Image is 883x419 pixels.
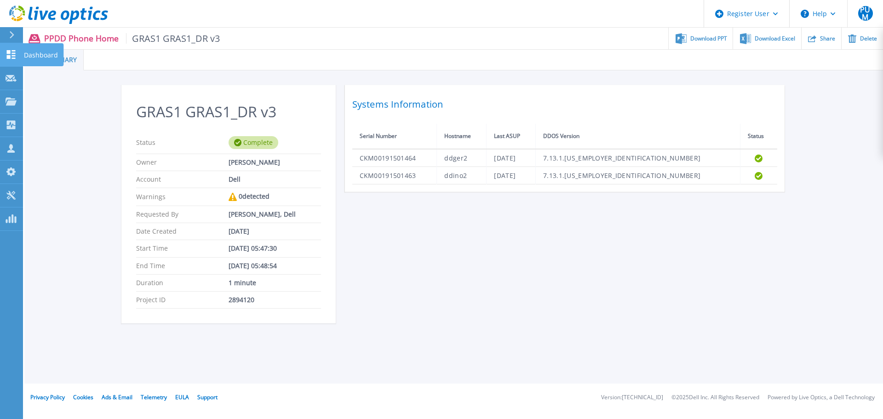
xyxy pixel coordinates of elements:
p: Status [136,136,229,149]
p: Dashboard [24,43,58,67]
span: GRAS1 GRAS1_DR v3 [126,33,220,44]
td: ddino2 [437,167,487,184]
p: PPDD Phone Home [44,33,220,44]
div: [DATE] 05:47:30 [229,245,321,252]
td: [DATE] [487,149,536,167]
p: Warnings [136,193,229,201]
td: CKM00191501463 [352,167,437,184]
th: Serial Number [352,124,437,149]
li: © 2025 Dell Inc. All Rights Reserved [671,395,759,401]
a: Cookies [73,393,93,401]
p: Requested By [136,211,229,218]
div: Complete [229,136,278,149]
p: Duration [136,279,229,287]
li: Powered by Live Optics, a Dell Technology [768,395,875,401]
td: 7.13.1.[US_EMPLOYER_IDENTIFICATION_NUMBER] [536,167,740,184]
p: Account [136,176,229,183]
h2: Systems Information [352,96,777,113]
div: 2894120 [229,296,321,304]
a: Ads & Email [102,393,132,401]
span: Download Excel [755,36,795,41]
a: Telemetry [141,393,167,401]
th: Hostname [437,124,487,149]
li: Version: [TECHNICAL_ID] [601,395,663,401]
p: End Time [136,262,229,270]
th: DDOS Version [536,124,740,149]
span: Download PPT [690,36,727,41]
div: 1 minute [229,279,321,287]
div: [PERSON_NAME] [229,159,321,166]
a: Support [197,393,218,401]
td: CKM00191501464 [352,149,437,167]
p: Project ID [136,296,229,304]
div: 0 detected [229,193,321,201]
p: Date Created [136,228,229,235]
td: 7.13.1.[US_EMPLOYER_IDENTIFICATION_NUMBER] [536,149,740,167]
th: Last ASUP [487,124,536,149]
span: Delete [860,36,877,41]
span: PUM [858,6,873,21]
div: Dell [229,176,321,183]
h2: GRAS1 GRAS1_DR v3 [136,103,321,121]
span: Share [820,36,835,41]
p: Start Time [136,245,229,252]
td: ddger2 [437,149,487,167]
th: Status [740,124,777,149]
div: [DATE] 05:48:54 [229,262,321,270]
div: [DATE] [229,228,321,235]
a: EULA [175,393,189,401]
a: Privacy Policy [30,393,65,401]
td: [DATE] [487,167,536,184]
p: Owner [136,159,229,166]
div: [PERSON_NAME], Dell [229,211,321,218]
